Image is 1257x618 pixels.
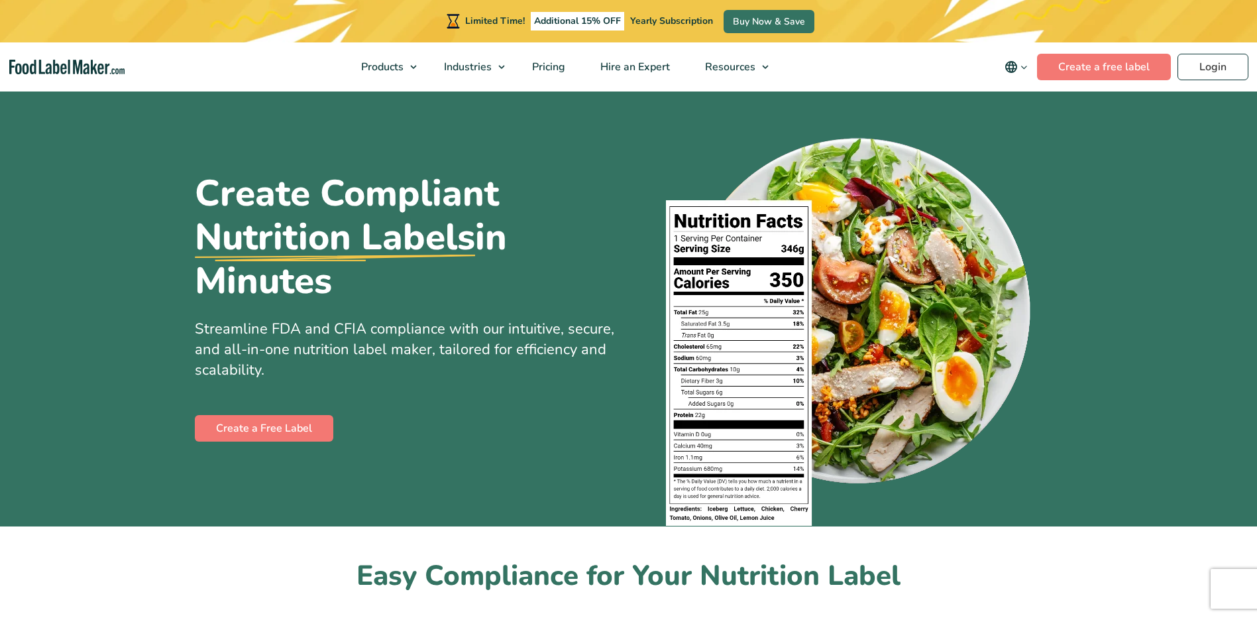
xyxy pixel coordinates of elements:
[701,60,757,74] span: Resources
[724,10,814,33] a: Buy Now & Save
[1037,54,1171,80] a: Create a free label
[630,15,713,27] span: Yearly Subscription
[195,216,475,259] u: Nutrition Labels
[666,129,1035,526] img: A plate of food with a nutrition facts label on top of it.
[344,42,423,92] a: Products
[1177,54,1248,80] a: Login
[528,60,567,74] span: Pricing
[688,42,775,92] a: Resources
[195,558,1063,595] h2: Easy Compliance for Your Nutrition Label
[427,42,512,92] a: Industries
[195,415,333,442] a: Create a Free Label
[195,172,619,303] h1: Create Compliant in Minutes
[515,42,580,92] a: Pricing
[531,12,624,31] span: Additional 15% OFF
[596,60,671,74] span: Hire an Expert
[195,319,614,380] span: Streamline FDA and CFIA compliance with our intuitive, secure, and all-in-one nutrition label mak...
[465,15,525,27] span: Limited Time!
[440,60,493,74] span: Industries
[357,60,405,74] span: Products
[583,42,684,92] a: Hire an Expert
